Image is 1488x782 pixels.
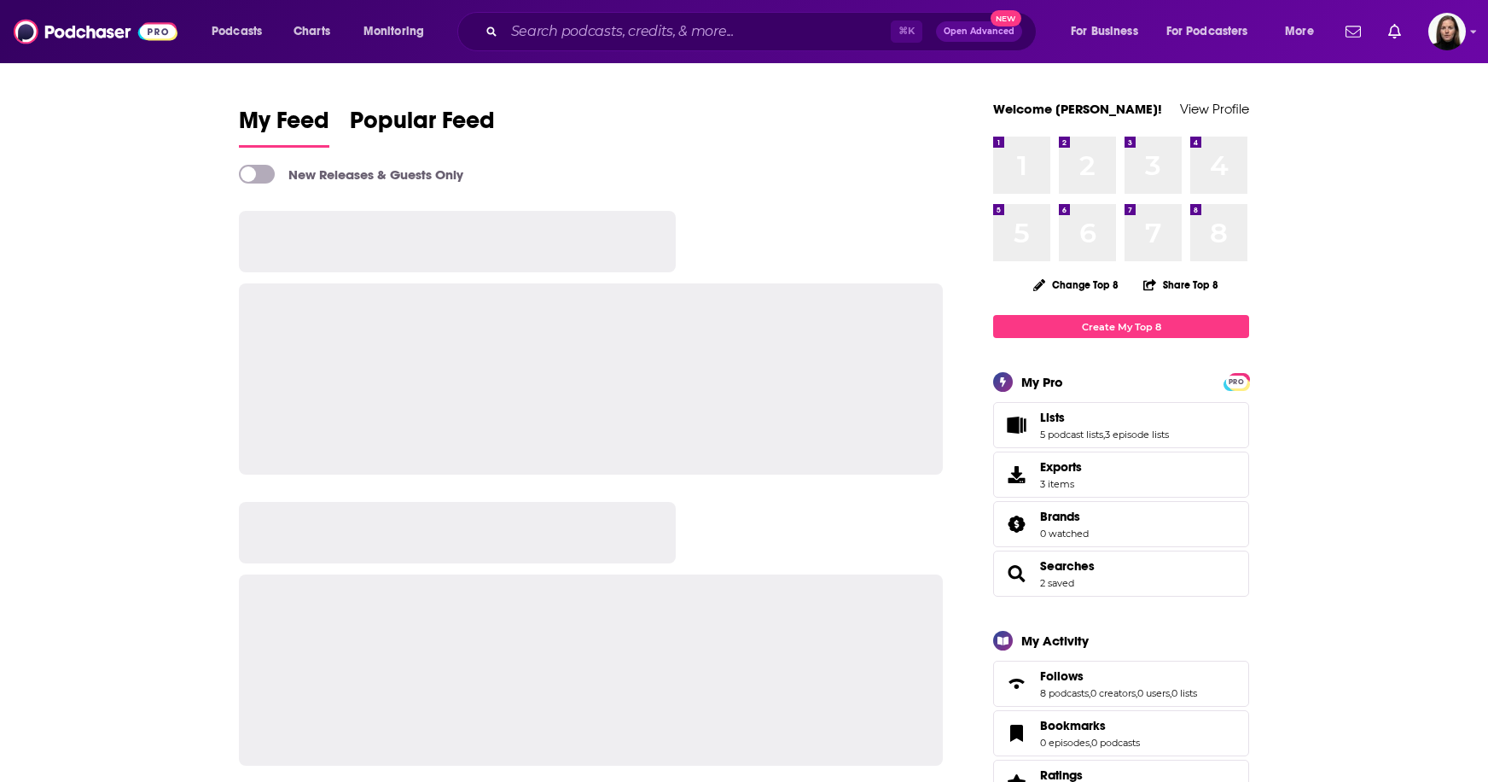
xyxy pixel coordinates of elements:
[936,21,1022,42] button: Open AdvancedNew
[239,165,463,184] a: New Releases & Guests Only
[993,101,1162,117] a: Welcome [PERSON_NAME]!
[282,18,340,45] a: Charts
[999,413,1033,437] a: Lists
[999,672,1033,696] a: Follows
[1040,509,1080,524] span: Brands
[1226,376,1247,388] span: PRO
[352,18,446,45] button: open menu
[1040,558,1095,574] a: Searches
[14,15,177,48] img: Podchaser - Follow, Share and Rate Podcasts
[991,10,1021,26] span: New
[1021,633,1089,649] div: My Activity
[1381,17,1408,46] a: Show notifications dropdown
[1040,668,1084,684] span: Follows
[212,20,262,44] span: Podcasts
[993,661,1249,707] span: Follows
[1023,274,1129,295] button: Change Top 8
[1273,18,1335,45] button: open menu
[1285,20,1314,44] span: More
[1155,18,1273,45] button: open menu
[944,27,1014,36] span: Open Advanced
[1105,429,1169,441] a: 3 episode lists
[1166,20,1248,44] span: For Podcasters
[1040,459,1082,475] span: Exports
[999,512,1033,536] a: Brands
[200,18,284,45] button: open menu
[891,20,922,43] span: ⌘ K
[1171,687,1197,699] a: 0 lists
[1091,737,1140,749] a: 0 podcasts
[1428,13,1466,50] img: User Profile
[239,106,329,145] span: My Feed
[1339,17,1368,46] a: Show notifications dropdown
[1040,429,1103,441] a: 5 podcast lists
[993,315,1249,338] a: Create My Top 8
[999,721,1033,745] a: Bookmarks
[993,402,1249,448] span: Lists
[239,106,329,148] a: My Feed
[294,20,330,44] span: Charts
[1059,18,1160,45] button: open menu
[999,463,1033,487] span: Exports
[999,562,1033,586] a: Searches
[1071,20,1138,44] span: For Business
[993,501,1249,547] span: Brands
[1040,410,1065,425] span: Lists
[1180,101,1249,117] a: View Profile
[1137,687,1170,699] a: 0 users
[1428,13,1466,50] button: Show profile menu
[350,106,495,145] span: Popular Feed
[1040,687,1089,699] a: 8 podcasts
[1040,668,1197,684] a: Follows
[1040,737,1090,749] a: 0 episodes
[1428,13,1466,50] span: Logged in as BevCat3
[993,710,1249,756] span: Bookmarks
[504,18,891,45] input: Search podcasts, credits, & more...
[1090,687,1136,699] a: 0 creators
[1021,374,1063,390] div: My Pro
[350,106,495,148] a: Popular Feed
[1040,478,1082,490] span: 3 items
[1040,577,1074,589] a: 2 saved
[993,452,1249,498] a: Exports
[993,551,1249,597] span: Searches
[1142,268,1219,301] button: Share Top 8
[474,12,1053,51] div: Search podcasts, credits, & more...
[1040,410,1169,425] a: Lists
[363,20,424,44] span: Monitoring
[1136,687,1137,699] span: ,
[1089,687,1090,699] span: ,
[1040,718,1140,733] a: Bookmarks
[1040,528,1089,540] a: 0 watched
[1040,509,1089,524] a: Brands
[1090,737,1091,749] span: ,
[1226,375,1247,388] a: PRO
[1170,687,1171,699] span: ,
[1040,718,1106,733] span: Bookmarks
[1103,429,1105,441] span: ,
